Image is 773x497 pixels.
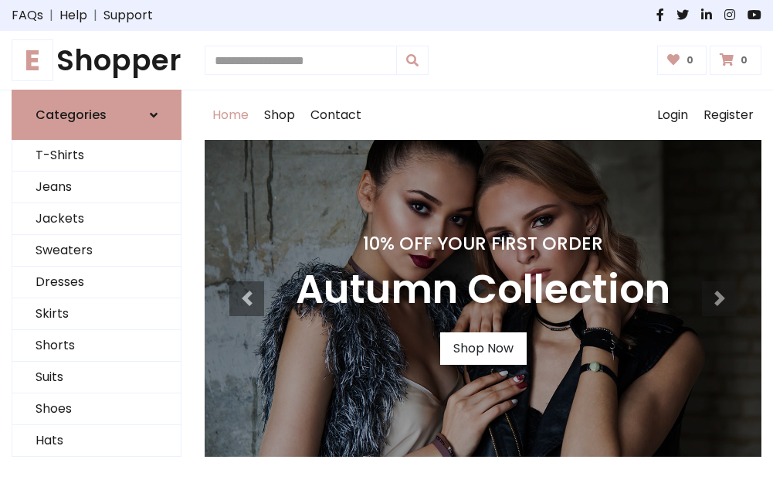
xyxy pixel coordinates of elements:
[12,393,181,425] a: Shoes
[296,233,670,254] h4: 10% Off Your First Order
[205,90,256,140] a: Home
[87,6,103,25] span: |
[43,6,59,25] span: |
[12,140,181,172] a: T-Shirts
[12,298,181,330] a: Skirts
[12,43,181,77] h1: Shopper
[12,172,181,203] a: Jeans
[103,6,153,25] a: Support
[12,43,181,77] a: EShopper
[12,203,181,235] a: Jackets
[36,107,107,122] h6: Categories
[59,6,87,25] a: Help
[12,330,181,362] a: Shorts
[296,267,670,314] h3: Autumn Collection
[657,46,707,75] a: 0
[303,90,369,140] a: Contact
[12,362,181,393] a: Suits
[12,90,181,140] a: Categories
[12,267,181,298] a: Dresses
[696,90,761,140] a: Register
[649,90,696,140] a: Login
[440,332,527,365] a: Shop Now
[12,39,53,81] span: E
[12,6,43,25] a: FAQs
[12,425,181,457] a: Hats
[683,53,697,67] span: 0
[12,235,181,267] a: Sweaters
[256,90,303,140] a: Shop
[710,46,761,75] a: 0
[737,53,751,67] span: 0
